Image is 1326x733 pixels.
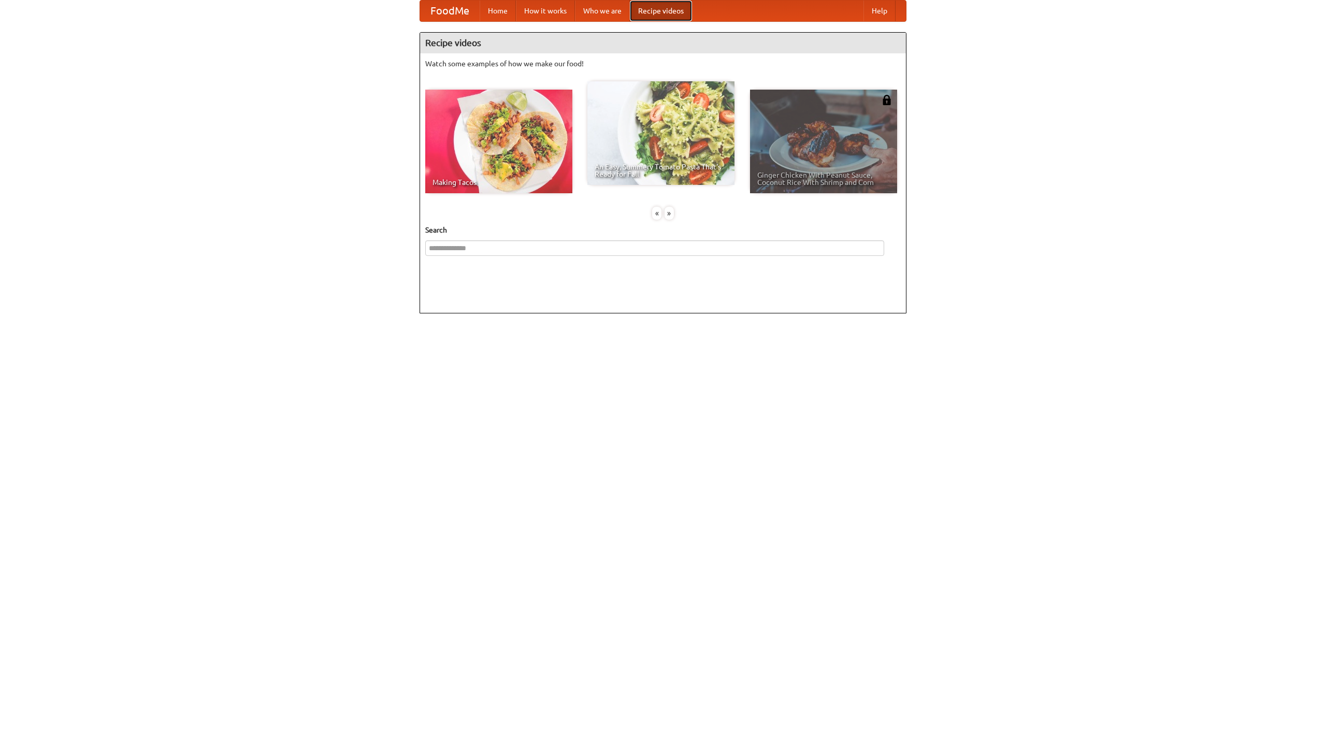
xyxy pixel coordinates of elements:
div: » [665,207,674,220]
p: Watch some examples of how we make our food! [425,59,901,69]
div: « [652,207,661,220]
a: Recipe videos [630,1,692,21]
a: Who we are [575,1,630,21]
a: FoodMe [420,1,480,21]
img: 483408.png [882,95,892,105]
a: How it works [516,1,575,21]
a: Home [480,1,516,21]
a: Help [863,1,896,21]
h5: Search [425,225,901,235]
a: An Easy, Summery Tomato Pasta That's Ready for Fall [587,81,734,185]
a: Making Tacos [425,90,572,193]
h4: Recipe videos [420,33,906,53]
span: An Easy, Summery Tomato Pasta That's Ready for Fall [595,163,727,178]
span: Making Tacos [433,179,565,186]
